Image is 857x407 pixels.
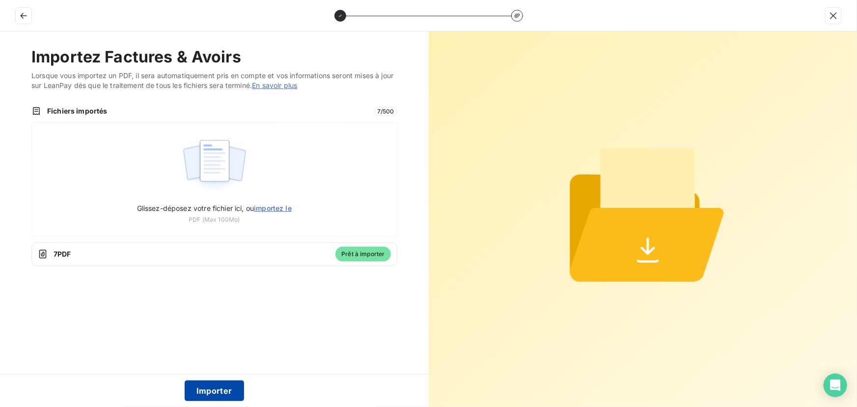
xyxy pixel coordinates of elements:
span: 7 / 500 [374,107,397,116]
img: illustration [182,134,247,197]
span: importez le [254,204,292,212]
span: 7 PDF [54,249,330,259]
span: PDF (Max 100Mo) [189,215,240,224]
span: Glissez-déposez votre fichier ici, ou [137,204,292,212]
a: En savoir plus [252,81,297,89]
button: Importer [185,380,244,401]
div: Open Intercom Messenger [824,374,847,397]
span: Lorsque vous importez un PDF, il sera automatiquement pris en compte et vos informations seront m... [31,71,397,90]
h2: Importez Factures & Avoirs [31,47,397,67]
span: Prêt à importer [335,247,390,262]
span: Fichiers importés [47,106,368,116]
